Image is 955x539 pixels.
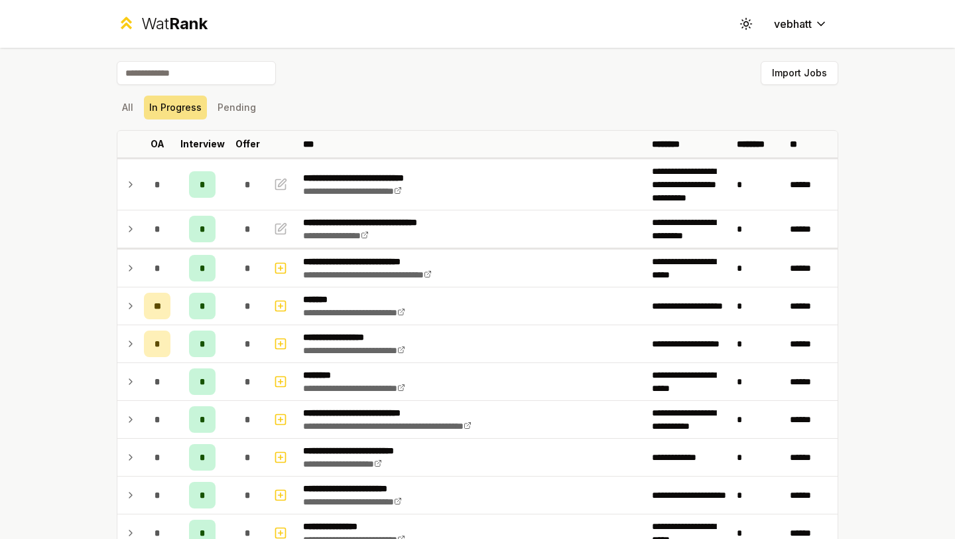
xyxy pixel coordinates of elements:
[763,12,838,36] button: vebhatt
[141,13,208,35] div: Wat
[774,16,812,32] span: vebhatt
[117,96,139,119] button: All
[761,61,838,85] button: Import Jobs
[212,96,261,119] button: Pending
[117,13,208,35] a: WatRank
[144,96,207,119] button: In Progress
[235,137,260,151] p: Offer
[180,137,225,151] p: Interview
[151,137,164,151] p: OA
[169,14,208,33] span: Rank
